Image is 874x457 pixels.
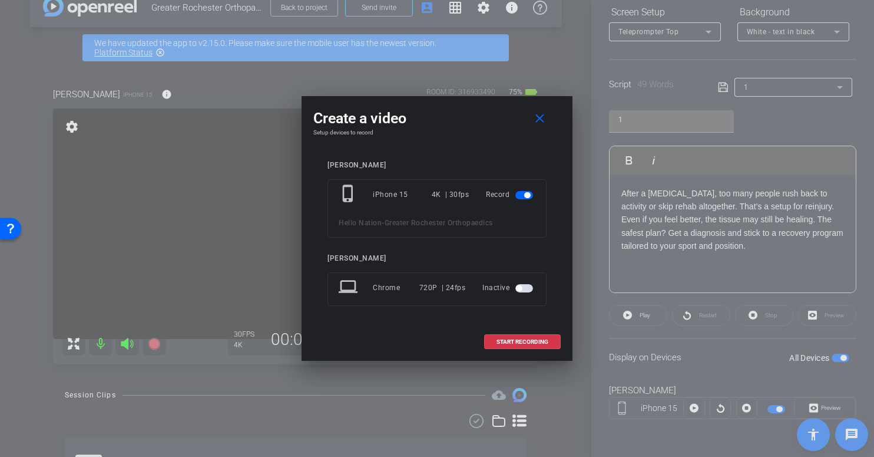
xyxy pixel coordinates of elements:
div: Chrome [373,277,419,298]
div: Create a video [313,108,561,129]
div: Inactive [482,277,535,298]
mat-icon: close [532,111,547,126]
h4: Setup devices to record [313,129,561,136]
div: [PERSON_NAME] [327,254,547,263]
div: 4K | 30fps [432,184,469,205]
div: 720P | 24fps [419,277,466,298]
div: iPhone 15 [373,184,432,205]
span: Greater Rochester Orthopaedics [385,219,493,227]
span: - [382,219,385,227]
span: START RECORDING [496,339,548,345]
mat-icon: phone_iphone [339,184,360,205]
div: [PERSON_NAME] [327,161,547,170]
mat-icon: laptop [339,277,360,298]
button: START RECORDING [484,334,561,349]
span: Hello Nation [339,219,382,227]
div: Record [486,184,535,205]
